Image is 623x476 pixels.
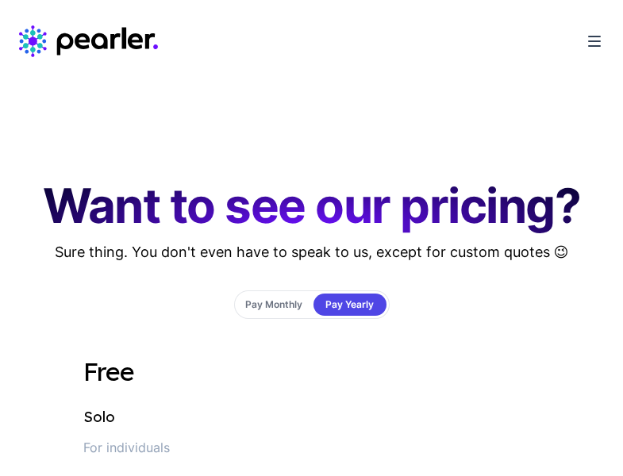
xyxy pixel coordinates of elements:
[83,405,540,430] h3: Solo
[582,29,607,54] button: Toggle Navigation
[19,25,158,57] a: Home
[313,294,386,316] span: Pay Yearly
[19,178,604,233] h1: Want to see our pricing?
[237,294,310,316] span: Pay Monthly
[83,436,540,459] p: For individuals
[19,240,604,265] p: Sure thing. You don't even have to speak to us, except for custom quotes 😉
[83,355,134,387] span: Free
